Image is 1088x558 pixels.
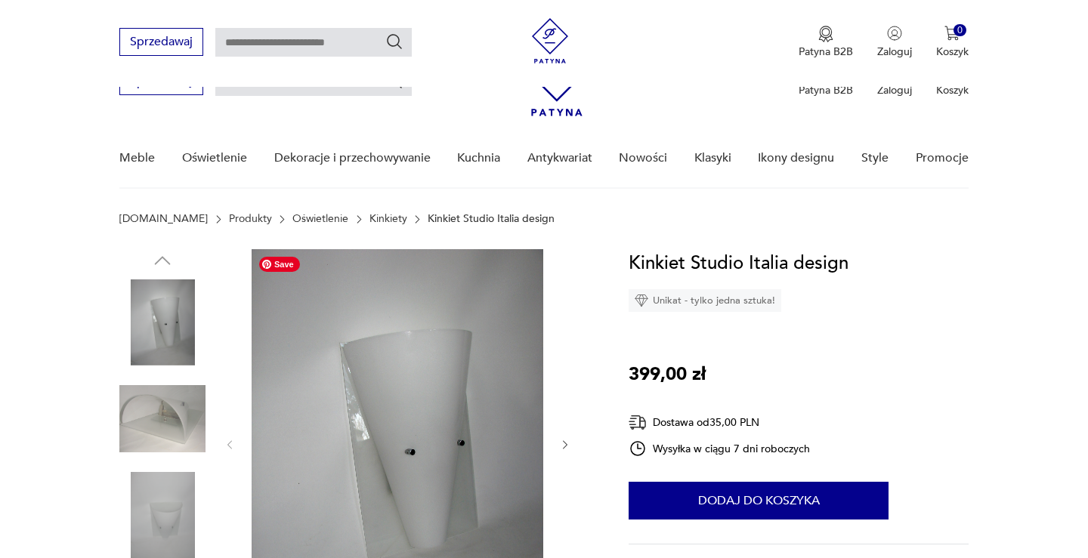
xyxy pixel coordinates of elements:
[457,129,500,187] a: Kuchnia
[861,129,889,187] a: Style
[629,360,706,389] p: 399,00 zł
[274,129,431,187] a: Dekoracje i przechowywanie
[954,24,966,37] div: 0
[629,249,848,278] h1: Kinkiet Studio Italia design
[119,376,206,462] img: Zdjęcie produktu Kinkiet Studio Italia design
[119,213,208,225] a: [DOMAIN_NAME]
[799,26,853,59] button: Patyna B2B
[119,38,203,48] a: Sprzedawaj
[619,129,667,187] a: Nowości
[799,45,853,59] p: Patyna B2B
[944,26,960,41] img: Ikona koszyka
[887,26,902,41] img: Ikonka użytkownika
[428,213,555,225] p: Kinkiet Studio Italia design
[818,26,833,42] img: Ikona medalu
[799,83,853,97] p: Patyna B2B
[119,129,155,187] a: Meble
[758,129,834,187] a: Ikony designu
[119,279,206,365] img: Zdjęcie produktu Kinkiet Studio Italia design
[259,257,300,272] span: Save
[369,213,407,225] a: Kinkiety
[635,294,648,307] img: Ikona diamentu
[527,18,573,63] img: Patyna - sklep z meblami i dekoracjami vintage
[936,45,969,59] p: Koszyk
[292,213,348,225] a: Oświetlenie
[182,129,247,187] a: Oświetlenie
[385,32,403,51] button: Szukaj
[629,289,781,312] div: Unikat - tylko jedna sztuka!
[877,83,912,97] p: Zaloguj
[229,213,272,225] a: Produkty
[119,77,203,88] a: Sprzedawaj
[799,26,853,59] a: Ikona medaluPatyna B2B
[936,26,969,59] button: 0Koszyk
[629,413,810,432] div: Dostawa od 35,00 PLN
[527,129,592,187] a: Antykwariat
[694,129,731,187] a: Klasyki
[877,26,912,59] button: Zaloguj
[936,83,969,97] p: Koszyk
[119,28,203,56] button: Sprzedawaj
[629,439,810,458] div: Wysyłka w ciągu 7 dni roboczych
[629,413,647,432] img: Ikona dostawy
[629,482,889,519] button: Dodaj do koszyka
[916,129,969,187] a: Promocje
[877,45,912,59] p: Zaloguj
[119,472,206,558] img: Zdjęcie produktu Kinkiet Studio Italia design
